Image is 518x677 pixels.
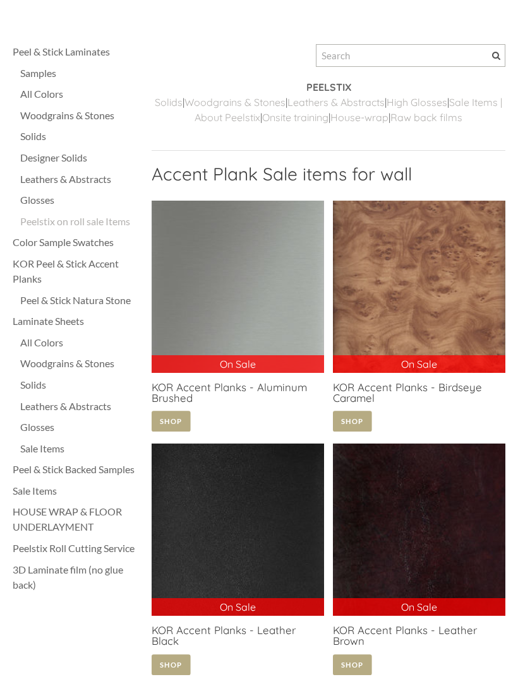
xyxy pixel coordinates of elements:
a: Sale Items [13,483,139,498]
a: Peel & Stick Backed Samples [13,462,139,477]
span: | [260,111,262,124]
a: Woodgrains & Stones [20,356,139,371]
a: All Colors [20,335,139,350]
a: Leathers & Abstract [287,96,380,109]
a: Solids [20,377,139,392]
a: Raw back film [390,111,457,124]
span: | [385,96,387,109]
a: Sale Items [20,441,139,456]
a: Peelstix on roll sale Items [20,214,139,229]
a: Leathers & Abstracts [20,399,139,414]
strong: PEELSTIX [306,81,351,93]
a: s [380,96,385,109]
span: | [388,111,390,124]
a: Solids [20,129,139,144]
span: | [447,96,449,109]
a: Glosses [20,192,139,208]
a: Woodgrains & Stones [20,108,139,123]
a: Glosses [20,420,139,435]
a: Woodgrains & Stone [184,96,280,109]
a: House-wrap [330,111,388,124]
span: Search [492,52,500,60]
a: All Colors [20,86,139,102]
a: Laminate Sheets [13,314,139,329]
a: Onsite training [262,111,328,124]
span: | [328,111,330,124]
a: Designer Solids [20,150,139,165]
a: s [457,111,462,124]
a: High Glosses [387,96,447,109]
a: KOR Peel & Stick Accent Planks [13,256,139,286]
h2: Accent Plank Sale items for wall [152,163,505,194]
a: s [280,96,286,109]
a: ​Solids [155,96,183,109]
a: 3D Laminate film (no glue back) [13,562,139,592]
input: Search [316,44,505,67]
a: Color Sample Swatches [13,235,139,250]
a: Leathers & Abstracts [20,172,139,187]
a: Peel & Stick Laminates [13,44,139,59]
a: Peelstix Roll Cutting Service [13,541,139,556]
a: Samples [20,66,139,81]
a: HOUSE WRAP & FLOOR UNDERLAYMENT [13,504,139,534]
a: Peel & Stick Natura Stone [20,293,139,308]
span: | [183,96,184,109]
span: | [286,96,287,109]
